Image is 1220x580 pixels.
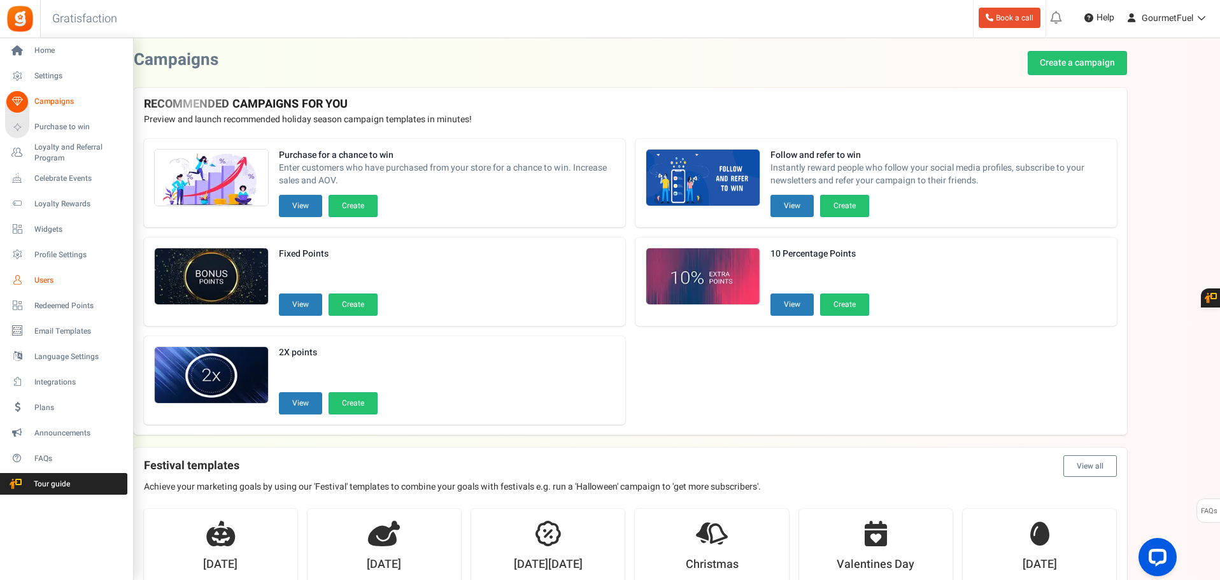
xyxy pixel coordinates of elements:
strong: Purchase for a chance to win [279,149,615,162]
strong: 2X points [279,346,378,359]
span: Widgets [34,224,124,235]
strong: Valentines Day [837,556,914,573]
img: Gratisfaction [6,4,34,33]
span: Home [34,45,124,56]
img: Recommended Campaigns [155,347,268,404]
a: Help [1079,8,1119,28]
a: Integrations [5,371,127,393]
a: Celebrate Events [5,167,127,189]
span: Profile Settings [34,250,124,260]
a: Campaigns [5,91,127,113]
span: Instantly reward people who follow your social media profiles, subscribe to your newsletters and ... [770,162,1107,187]
button: Create [329,392,378,414]
strong: Follow and refer to win [770,149,1107,162]
span: Celebrate Events [34,173,124,184]
span: Announcements [34,428,124,439]
img: Recommended Campaigns [646,150,760,207]
span: Enter customers who have purchased from your store for a chance to win. Increase sales and AOV. [279,162,615,187]
p: Preview and launch recommended holiday season campaign templates in minutes! [144,113,1117,126]
a: Redeemed Points [5,295,127,316]
img: Recommended Campaigns [155,150,268,207]
strong: [DATE][DATE] [514,556,583,573]
strong: 10 Percentage Points [770,248,869,260]
button: View [279,195,322,217]
span: Loyalty and Referral Program [34,142,127,164]
a: Home [5,40,127,62]
strong: [DATE] [1023,556,1057,573]
h4: Festival templates [144,455,1117,477]
span: Tour guide [6,479,95,490]
a: Widgets [5,218,127,240]
a: Book a call [979,8,1040,28]
strong: [DATE] [367,556,401,573]
button: View [770,294,814,316]
button: View [279,294,322,316]
span: Redeemed Points [34,301,124,311]
a: Email Templates [5,320,127,342]
a: Create a campaign [1028,51,1127,75]
img: Recommended Campaigns [155,248,268,306]
button: Create [329,294,378,316]
button: View [279,392,322,414]
p: Achieve your marketing goals by using our 'Festival' templates to combine your goals with festiva... [144,481,1117,493]
a: Users [5,269,127,291]
a: Language Settings [5,346,127,367]
a: Settings [5,66,127,87]
button: Create [820,195,869,217]
span: Email Templates [34,326,124,337]
img: Recommended Campaigns [646,248,760,306]
span: Purchase to win [34,122,124,132]
a: Plans [5,397,127,418]
span: Language Settings [34,351,124,362]
a: Loyalty Rewards [5,193,127,215]
a: Loyalty and Referral Program [5,142,127,164]
span: Settings [34,71,124,81]
span: GourmetFuel [1142,11,1193,25]
a: Announcements [5,422,127,444]
strong: [DATE] [203,556,238,573]
span: Plans [34,402,124,413]
span: FAQs [1200,499,1217,523]
span: Help [1093,11,1114,24]
span: FAQs [34,453,124,464]
a: Profile Settings [5,244,127,265]
h2: Campaigns [134,51,218,69]
button: View all [1063,455,1117,477]
h4: RECOMMENDED CAMPAIGNS FOR YOU [144,98,1117,111]
h3: Gratisfaction [38,6,131,32]
button: Create [329,195,378,217]
button: Create [820,294,869,316]
span: Loyalty Rewards [34,199,124,209]
a: FAQs [5,448,127,469]
strong: Christmas [686,556,739,573]
span: Integrations [34,377,124,388]
button: View [770,195,814,217]
a: Purchase to win [5,117,127,138]
span: Campaigns [34,96,124,107]
span: Users [34,275,124,286]
strong: Fixed Points [279,248,378,260]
